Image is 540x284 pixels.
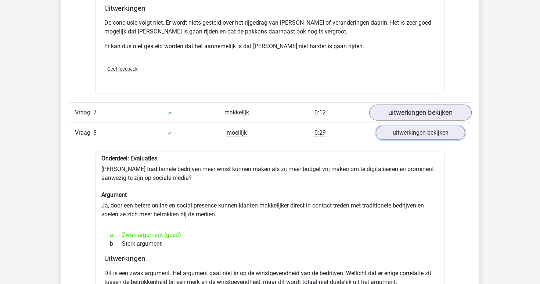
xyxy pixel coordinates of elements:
h4: Uitwerkingen [104,254,436,263]
span: Vraag [75,108,93,117]
p: Er kan dus niet gesteld worden dat het aannemelijk is dat [PERSON_NAME] niet harder is gaan rijden. [104,42,436,51]
span: moeilijk [227,129,247,136]
span: 7 [93,109,97,116]
span: a [110,231,122,239]
span: makkelijk [224,109,249,116]
span: Geef feedback [107,66,137,72]
h6: Argument [101,191,439,198]
span: b [110,239,122,248]
span: 0:29 [314,129,326,136]
a: uitwerkingen bekijken [376,126,465,140]
span: 0:12 [314,109,326,116]
h6: Onderdeel: Evaluaties [101,155,439,162]
span: Vraag [75,128,93,137]
h4: Uitwerkingen [104,4,436,13]
div: Zwak argument (goed) [104,231,436,239]
span: 8 [93,129,97,136]
a: uitwerkingen bekijken [369,104,472,121]
p: De conclusie volgt niet. Er wordt niets gesteld over het rijgedrag van [PERSON_NAME] of veranderi... [104,18,436,36]
div: Sterk argument [104,239,436,248]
